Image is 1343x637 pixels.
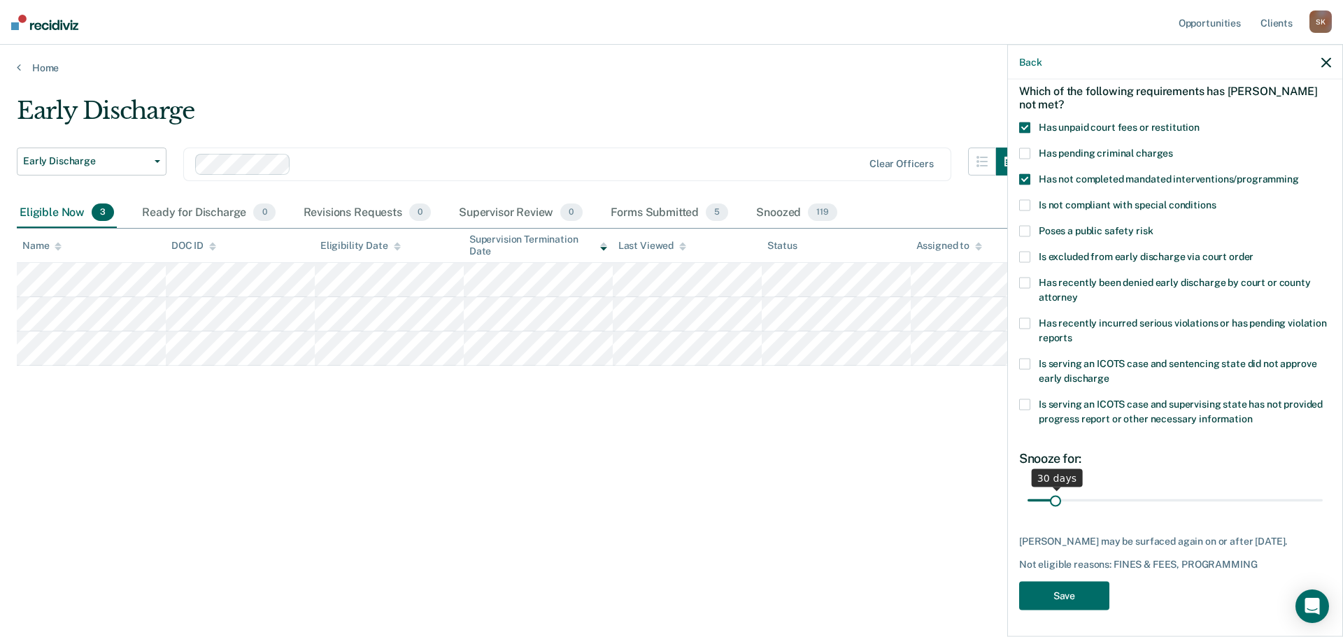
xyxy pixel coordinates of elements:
[608,198,732,229] div: Forms Submitted
[1295,589,1329,623] div: Open Intercom Messenger
[808,203,837,222] span: 119
[916,240,982,252] div: Assigned to
[23,155,149,167] span: Early Discharge
[11,15,78,30] img: Recidiviz
[469,234,607,257] div: Supervision Termination Date
[1039,276,1311,302] span: Has recently been denied early discharge by court or county attorney
[1019,450,1331,466] div: Snooze for:
[560,203,582,222] span: 0
[767,240,797,252] div: Status
[301,198,434,229] div: Revisions Requests
[1039,357,1316,383] span: Is serving an ICOTS case and sentencing state did not approve early discharge
[1039,250,1253,262] span: Is excluded from early discharge via court order
[22,240,62,252] div: Name
[1039,173,1299,184] span: Has not completed mandated interventions/programming
[17,198,117,229] div: Eligible Now
[1309,10,1332,33] div: S K
[1039,199,1216,210] span: Is not compliant with special conditions
[1039,317,1327,343] span: Has recently incurred serious violations or has pending violation reports
[706,203,728,222] span: 5
[1039,121,1200,132] span: Has unpaid court fees or restitution
[17,96,1024,136] div: Early Discharge
[171,240,216,252] div: DOC ID
[1019,535,1331,547] div: [PERSON_NAME] may be surfaced again on or after [DATE].
[1039,224,1153,236] span: Poses a public safety risk
[456,198,585,229] div: Supervisor Review
[1019,559,1331,571] div: Not eligible reasons: FINES & FEES, PROGRAMMING
[618,240,686,252] div: Last Viewed
[753,198,840,229] div: Snoozed
[320,240,401,252] div: Eligibility Date
[17,62,1326,74] a: Home
[92,203,114,222] span: 3
[1032,468,1083,487] div: 30 days
[1019,56,1042,68] button: Back
[139,198,278,229] div: Ready for Discharge
[869,158,934,170] div: Clear officers
[1019,73,1331,122] div: Which of the following requirements has [PERSON_NAME] not met?
[1039,147,1173,158] span: Has pending criminal charges
[1019,581,1109,610] button: Save
[409,203,431,222] span: 0
[1039,398,1323,424] span: Is serving an ICOTS case and supervising state has not provided progress report or other necessar...
[253,203,275,222] span: 0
